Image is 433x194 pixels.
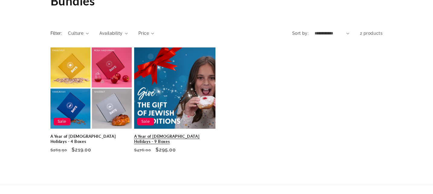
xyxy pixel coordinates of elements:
[68,30,89,37] summary: Culture (0 selected)
[138,30,154,37] summary: Price
[50,30,62,37] h2: Filter:
[360,31,383,36] span: 2 products
[292,31,309,36] label: Sort by:
[50,134,132,144] a: A Year of [DEMOGRAPHIC_DATA] Holidays - 4 Boxes
[99,30,128,37] summary: Availability (0 selected)
[99,30,123,37] span: Availability
[138,30,149,37] span: Price
[134,134,215,144] a: A Year of [DEMOGRAPHIC_DATA] Holidays - 9 Boxes
[68,30,83,37] span: Culture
